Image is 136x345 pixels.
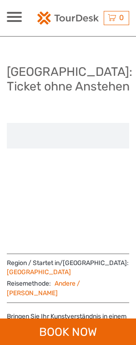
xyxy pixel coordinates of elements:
[7,280,80,297] a: Andere / [PERSON_NAME]
[7,268,71,276] a: [GEOGRAPHIC_DATA]
[7,277,129,298] span: Reisemethode:
[118,13,125,22] span: 0
[7,64,132,94] h1: [GEOGRAPHIC_DATA]: Ticket ohne Anstehen
[7,259,129,277] span: Region / Startet in/[GEOGRAPHIC_DATA]:
[37,11,98,25] img: 2254-3441b4b5-4e5f-4d00-b396-31f1d84a6ebf_logo_small.png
